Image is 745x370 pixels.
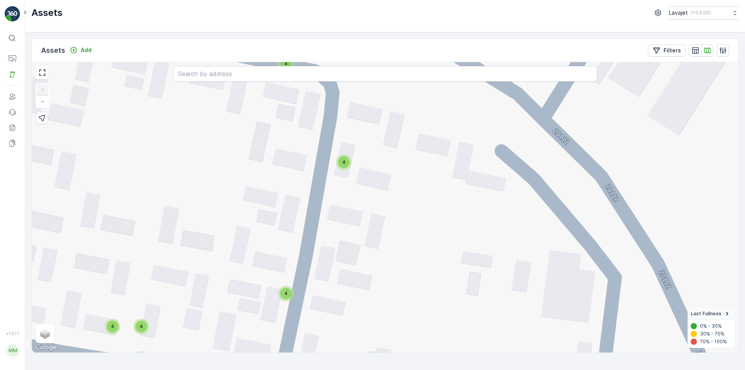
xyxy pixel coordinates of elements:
[140,323,143,329] span: 4
[34,342,59,353] img: Google
[700,331,724,337] p: 30% - 70%
[5,331,20,336] span: v 1.51.1
[691,10,711,16] p: ( +03:00 )
[133,319,149,334] div: 4
[664,47,681,54] p: Filters
[41,86,44,93] span: +
[284,290,288,296] span: 4
[284,61,288,66] span: 4
[691,311,721,317] span: Last Fullness
[342,159,345,165] span: 4
[700,323,722,329] p: 0% - 30%
[67,45,95,55] button: Add
[669,9,688,17] p: Lavajet
[5,337,20,364] button: MM
[31,7,62,19] p: Assets
[5,6,20,22] img: logo
[278,56,294,71] div: 4
[700,339,727,345] p: 70% - 100%
[7,344,19,357] div: MM
[36,84,48,96] a: Zoom In
[36,67,48,78] a: View Fullscreen
[41,45,65,56] p: Assets
[669,6,739,19] button: Lavajet(+03:00)
[278,286,294,301] div: 4
[111,323,114,329] span: 4
[34,342,59,353] a: Open this area in Google Maps (opens a new window)
[688,308,735,320] summary: Last Fullness
[648,44,686,57] button: Filters
[36,325,54,342] a: Layers
[81,46,92,54] p: Add
[36,96,48,107] a: Zoom Out
[173,66,597,82] input: Search by address
[336,155,352,170] div: 4
[105,319,120,334] div: 4
[41,98,45,104] span: −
